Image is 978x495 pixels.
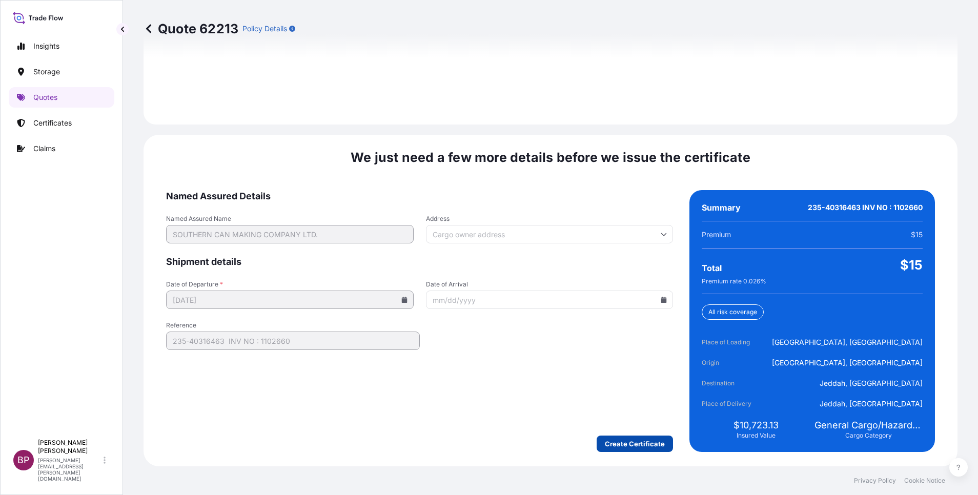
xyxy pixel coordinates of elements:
[144,20,238,37] p: Quote 62213
[702,337,759,347] span: Place of Loading
[702,263,722,273] span: Total
[166,280,414,288] span: Date of Departure
[17,455,30,465] span: BP
[33,41,59,51] p: Insights
[166,291,414,309] input: mm/dd/yyyy
[9,61,114,82] a: Storage
[900,257,923,273] span: $15
[242,24,287,34] p: Policy Details
[9,113,114,133] a: Certificates
[38,457,101,482] p: [PERSON_NAME][EMAIL_ADDRESS][PERSON_NAME][DOMAIN_NAME]
[845,431,892,440] span: Cargo Category
[33,143,55,154] p: Claims
[426,215,674,223] span: Address
[772,358,923,368] span: [GEOGRAPHIC_DATA], [GEOGRAPHIC_DATA]
[702,277,766,285] span: Premium rate 0.026 %
[33,67,60,77] p: Storage
[426,291,674,309] input: mm/dd/yyyy
[38,439,101,455] p: [PERSON_NAME] [PERSON_NAME]
[772,337,923,347] span: [GEOGRAPHIC_DATA], [GEOGRAPHIC_DATA]
[426,225,674,243] input: Cargo owner address
[166,190,673,202] span: Named Assured Details
[351,149,750,166] span: We just need a few more details before we issue the certificate
[166,321,420,329] span: Reference
[733,419,779,431] span: $10,723.13
[702,304,764,320] div: All risk coverage
[820,399,923,409] span: Jeddah, [GEOGRAPHIC_DATA]
[166,332,420,350] input: Your internal reference
[605,439,665,449] p: Create Certificate
[702,358,759,368] span: Origin
[597,436,673,452] button: Create Certificate
[854,477,896,485] a: Privacy Policy
[166,256,673,268] span: Shipment details
[904,477,945,485] a: Cookie Notice
[702,230,731,240] span: Premium
[702,202,741,213] span: Summary
[9,138,114,159] a: Claims
[33,92,57,102] p: Quotes
[426,280,674,288] span: Date of Arrival
[9,36,114,56] a: Insights
[808,202,923,213] span: 235-40316463 INV NO : 1102660
[9,87,114,108] a: Quotes
[737,431,776,440] span: Insured Value
[911,230,923,240] span: $15
[702,378,759,388] span: Destination
[33,118,72,128] p: Certificates
[702,399,759,409] span: Place of Delivery
[820,378,923,388] span: Jeddah, [GEOGRAPHIC_DATA]
[814,419,923,431] span: General Cargo/Hazardous Material
[166,215,414,223] span: Named Assured Name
